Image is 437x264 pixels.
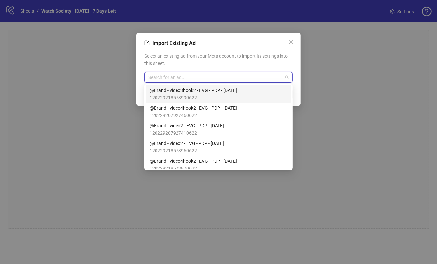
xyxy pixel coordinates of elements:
[150,122,224,129] span: @Brand - video2 - EVG - PDP - [DATE]
[150,147,224,154] span: 120229218573960622
[150,165,237,172] span: 120229218573970622
[146,138,291,156] div: @Brand - video2 - EVG - PDP - 08/11/25
[150,104,237,112] span: @Brand - video4hook2 - EVG - PDP - [DATE]
[150,94,237,101] span: 120229218573990622
[150,87,237,94] span: @Brand - video3hook2 - EVG - PDP - [DATE]
[146,103,291,121] div: @Brand - video4hook2 - EVG - PDP - 08/11/25
[152,40,196,46] span: Import Existing Ad
[144,52,293,67] span: Select an existing ad from your Meta account to import its settings into this sheet.
[286,37,297,47] button: Close
[146,156,291,174] div: @Brand - video4hook2 - EVG - PDP - 08/11/25
[150,129,224,137] span: 120229207927410622
[150,158,237,165] span: @Brand - video4hook2 - EVG - PDP - [DATE]
[289,39,294,45] span: close
[150,140,224,147] span: @Brand - video2 - EVG - PDP - [DATE]
[144,40,150,46] span: import
[146,85,291,103] div: @Brand - video3hook2 - EVG - PDP - 08/11/25
[150,112,237,119] span: 120229207927460622
[146,121,291,138] div: @Brand - video2 - EVG - PDP - 08/11/25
